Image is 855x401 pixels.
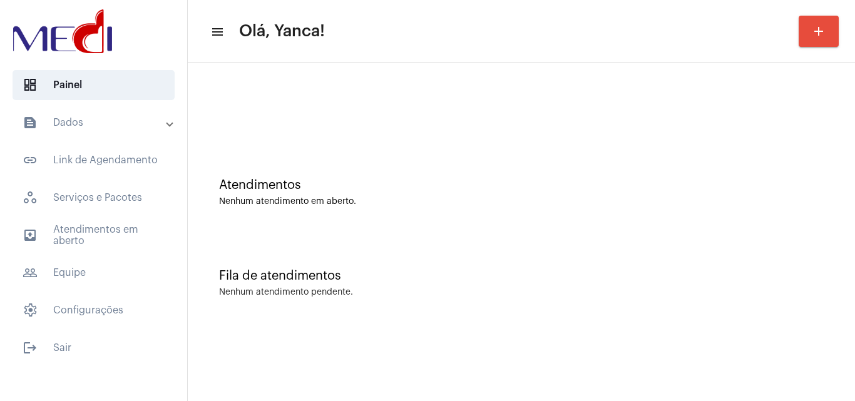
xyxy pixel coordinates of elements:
[13,333,175,363] span: Sair
[13,145,175,175] span: Link de Agendamento
[219,288,353,297] div: Nenhum atendimento pendente.
[219,197,824,206] div: Nenhum atendimento em aberto.
[23,190,38,205] span: sidenav icon
[23,115,38,130] mat-icon: sidenav icon
[23,153,38,168] mat-icon: sidenav icon
[13,258,175,288] span: Equipe
[23,340,38,355] mat-icon: sidenav icon
[10,6,115,56] img: d3a1b5fa-500b-b90f-5a1c-719c20e9830b.png
[23,228,38,243] mat-icon: sidenav icon
[239,21,325,41] span: Olá, Yanca!
[219,269,824,283] div: Fila de atendimentos
[23,78,38,93] span: sidenav icon
[13,183,175,213] span: Serviços e Pacotes
[8,108,187,138] mat-expansion-panel-header: sidenav iconDados
[811,24,826,39] mat-icon: add
[219,178,824,192] div: Atendimentos
[210,24,223,39] mat-icon: sidenav icon
[13,220,175,250] span: Atendimentos em aberto
[23,115,167,130] mat-panel-title: Dados
[23,303,38,318] span: sidenav icon
[13,70,175,100] span: Painel
[13,295,175,325] span: Configurações
[23,265,38,280] mat-icon: sidenav icon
